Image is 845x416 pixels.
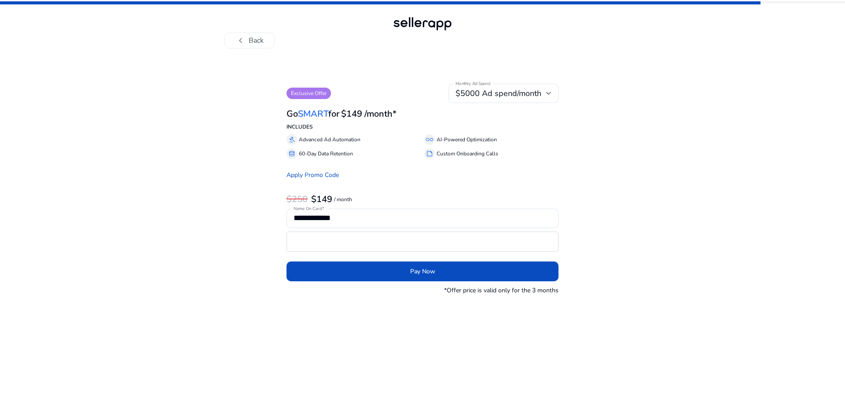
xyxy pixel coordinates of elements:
p: AI-Powered Optimization [437,136,497,144]
p: / month [334,197,352,202]
mat-label: Monthly Ad Spend [456,81,490,87]
p: *Offer price is valid only for the 3 months [444,286,558,295]
span: database [288,150,295,157]
span: summarize [426,150,433,157]
span: $5000 Ad spend/month [456,88,541,99]
p: INCLUDES [287,123,559,131]
p: Custom Onboarding Calls [437,150,498,158]
span: Pay Now [410,267,435,276]
h3: Go for [287,109,339,119]
span: gavel [288,136,295,143]
span: SMART [298,108,328,120]
button: Pay Now [287,261,559,281]
p: 60-Day Data Retention [299,150,353,158]
mat-label: Name On Card [294,206,322,212]
span: all_inclusive [426,136,433,143]
h3: $149 /month* [341,109,397,119]
h3: $250 [287,194,308,205]
iframe: Secure card payment input frame [291,233,554,250]
p: Exclusive Offer [287,88,331,99]
button: chevron_leftBack [224,33,275,48]
a: Apply Promo Code [287,171,339,179]
p: Advanced Ad Automation [299,136,360,144]
b: $149 [311,193,332,205]
span: chevron_left [235,35,246,46]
